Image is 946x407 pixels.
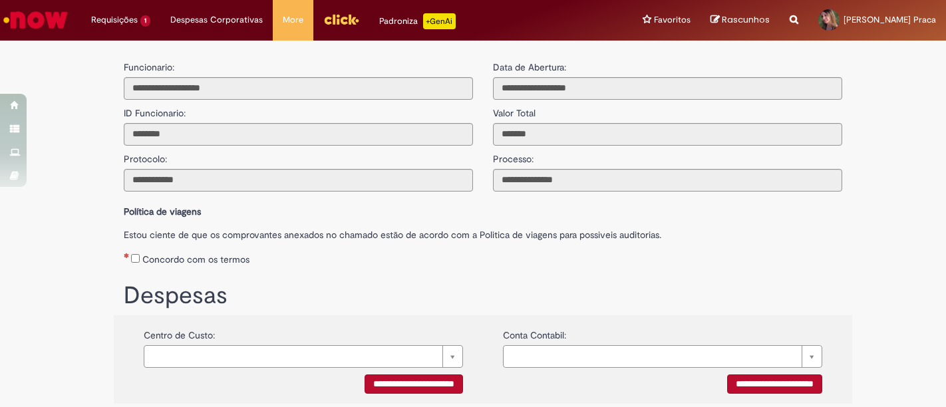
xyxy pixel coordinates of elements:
[423,13,456,29] p: +GenAi
[1,7,70,33] img: ServiceNow
[124,61,174,74] label: Funcionario:
[144,322,215,342] label: Centro de Custo:
[493,61,566,74] label: Data de Abertura:
[144,345,463,368] a: Limpar campo {0}
[91,13,138,27] span: Requisições
[170,13,263,27] span: Despesas Corporativas
[124,221,842,241] label: Estou ciente de que os comprovantes anexados no chamado estão de acordo com a Politica de viagens...
[503,345,822,368] a: Limpar campo {0}
[124,205,201,217] b: Política de viagens
[142,253,249,266] label: Concordo com os termos
[379,13,456,29] div: Padroniza
[493,100,536,120] label: Valor Total
[140,15,150,27] span: 1
[124,100,186,120] label: ID Funcionario:
[124,283,842,309] h1: Despesas
[844,14,936,25] span: [PERSON_NAME] Praca
[503,322,566,342] label: Conta Contabil:
[722,13,770,26] span: Rascunhos
[654,13,691,27] span: Favoritos
[124,146,167,166] label: Protocolo:
[323,9,359,29] img: click_logo_yellow_360x200.png
[493,146,534,166] label: Processo:
[283,13,303,27] span: More
[710,14,770,27] a: Rascunhos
